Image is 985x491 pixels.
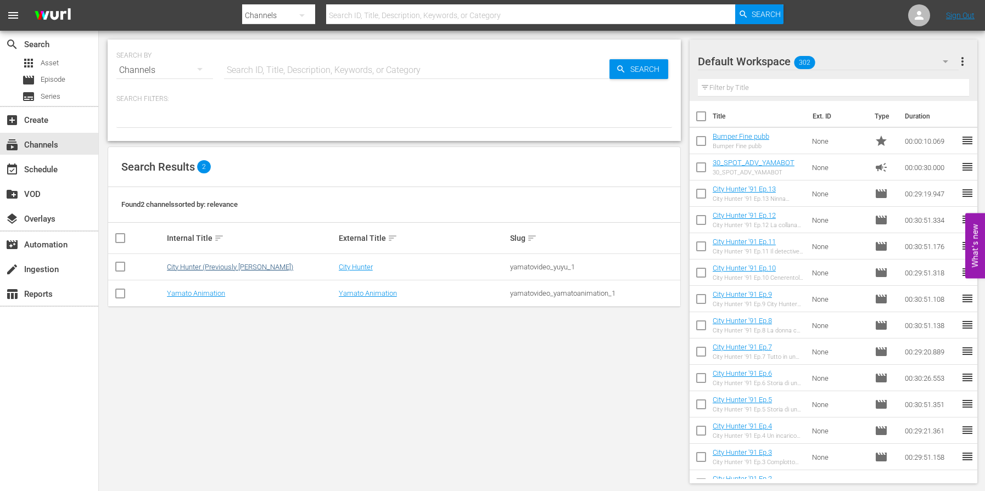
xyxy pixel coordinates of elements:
div: City Hunter '91 Ep.7 Tutto in un giorno [713,353,803,360]
span: Series [22,90,35,103]
span: Episode [875,187,888,200]
div: City Hunter '91 Ep.5 Storia di un fantasma (prima parte) [713,406,803,413]
span: reorder [961,160,974,173]
span: more_vert [956,55,969,68]
span: reorder [961,213,974,226]
button: Search [735,4,783,24]
span: 302 [794,51,815,74]
div: City Hunter '91 Ep.11 Il detective che amò [PERSON_NAME] [713,248,803,255]
span: Promo [875,134,888,148]
span: Found 2 channels sorted by: relevance [121,200,238,208]
td: None [808,312,870,338]
span: reorder [961,134,974,147]
span: sort [214,233,224,243]
a: Yamato Animation [167,289,225,297]
span: Episode [875,213,888,227]
td: 00:30:26.553 [900,365,961,391]
a: City Hunter '91 Ep.7 [713,343,772,351]
th: Type [868,101,898,132]
div: Bumper Fine pubb [713,143,769,150]
td: 00:29:21.361 [900,417,961,444]
a: City Hunter '91 Ep.8 [713,317,772,325]
a: City Hunter '91 Ep.5 [713,396,772,404]
td: None [808,259,870,286]
span: menu [7,9,20,22]
span: reorder [961,450,974,463]
span: Episode [875,319,888,332]
td: 00:00:30.000 [900,154,961,180]
td: None [808,417,870,444]
span: Episode [41,74,65,85]
a: City Hunter '91 Ep.2 [713,475,772,483]
span: reorder [961,239,974,252]
div: 30_SPOT_ADV_YAMABOT [713,169,794,176]
td: 00:30:51.334 [900,207,961,233]
th: Duration [898,101,964,132]
div: Default Workspace [698,46,959,77]
span: Asset [41,58,59,69]
span: Schedule [5,163,19,176]
span: Episode [875,398,888,411]
td: 00:30:51.351 [900,391,961,417]
span: Episode [875,266,888,279]
span: VOD [5,188,19,201]
a: 30_SPOT_ADV_YAMABOT [713,159,794,167]
span: reorder [961,397,974,410]
th: Ext. ID [806,101,868,132]
a: City Hunter '91 Ep.3 [713,448,772,456]
a: Sign Out [946,11,975,20]
td: 00:00:10.069 [900,128,961,154]
div: yamatovideo_yuyu_1 [510,263,679,271]
span: Overlays [5,212,19,225]
div: City Hunter '91 Ep.8 La donna che grida vendetta [713,327,803,334]
a: City Hunter '91 Ep.9 [713,290,772,298]
td: 00:30:51.138 [900,312,961,338]
td: 00:29:19.947 [900,180,961,207]
td: 00:30:51.108 [900,286,961,312]
p: Search Filters: [116,94,672,104]
span: Ad [875,161,888,174]
a: City Hunter '91 Ep.13 [713,185,776,193]
a: City Hunter (Previously [PERSON_NAME]) [167,263,293,271]
td: None [808,154,870,180]
span: reorder [961,371,974,384]
span: Episode [875,345,888,358]
span: reorder [961,292,974,305]
button: Open Feedback Widget [965,213,985,278]
td: None [808,207,870,233]
a: Bumper Fine pubb [713,132,769,140]
a: City Hunter '91 Ep.12 [713,211,776,219]
div: City Hunter '91 Ep.10 Cenerentola per una notte [713,274,803,281]
span: reorder [961,187,974,200]
div: City Hunter '91 Ep.6 Storia di un fantasma (seconda parte) [713,380,803,387]
th: Title [713,101,806,132]
div: External Title [339,232,507,245]
span: Episode [875,477,888,490]
span: Ingestion [5,263,19,276]
span: Channels [5,138,19,151]
span: Episode [875,371,888,385]
span: Episode [875,292,888,306]
div: yamatovideo_yamatoanimation_1 [510,289,679,297]
span: reorder [961,318,974,331]
span: Episode [875,424,888,437]
td: 00:29:20.889 [900,338,961,365]
div: City Hunter '91 Ep.4 Un incarico particolare [713,432,803,439]
a: City Hunter '91 Ep.10 [713,264,776,272]
span: Asset [22,57,35,70]
span: Search [752,4,781,24]
span: Episode [22,74,35,87]
a: City Hunter [339,263,373,271]
button: more_vert [956,48,969,75]
td: None [808,233,870,259]
span: Series [41,91,60,102]
span: reorder [961,345,974,358]
div: City Hunter '91 Ep.3 Complotto regale [713,459,803,466]
td: None [808,444,870,470]
td: None [808,180,870,207]
span: Episode [875,450,888,464]
span: Search [626,59,668,79]
div: Internal Title [167,232,335,245]
span: reorder [961,476,974,489]
td: None [808,128,870,154]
